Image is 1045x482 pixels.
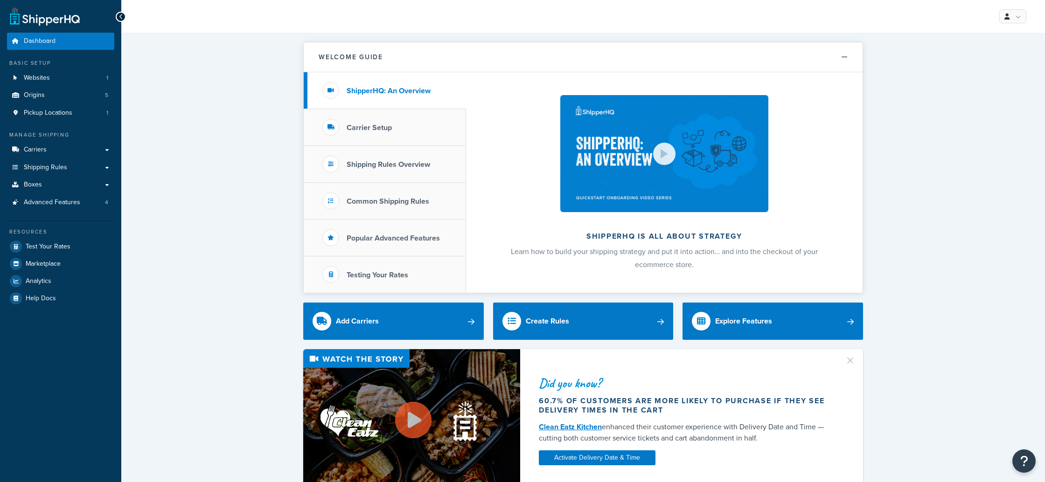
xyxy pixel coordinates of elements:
[7,131,114,139] div: Manage Shipping
[24,37,56,45] span: Dashboard
[7,255,114,272] a: Marketplace
[511,246,818,270] span: Learn how to build your shipping strategy and put it into action… and into the checkout of your e...
[7,69,114,87] li: Websites
[105,91,108,99] span: 5
[7,176,114,193] a: Boxes
[304,42,863,72] button: Welcome Guide
[24,74,50,82] span: Websites
[24,199,80,207] span: Advanced Features
[24,181,42,189] span: Boxes
[7,273,114,289] a: Analytics
[7,290,114,307] a: Help Docs
[7,87,114,104] li: Origins
[539,396,834,415] div: 60.7% of customers are more likely to purchase if they see delivery times in the cart
[26,260,61,268] span: Marketplace
[105,199,108,207] span: 4
[7,33,114,50] a: Dashboard
[683,303,863,340] a: Explore Features
[336,315,379,328] div: Add Carriers
[493,303,674,340] a: Create Rules
[26,277,51,285] span: Analytics
[26,295,56,303] span: Help Docs
[7,159,114,176] a: Shipping Rules
[1012,449,1036,473] button: Open Resource Center
[347,197,429,206] h3: Common Shipping Rules
[7,59,114,67] div: Basic Setup
[7,69,114,87] a: Websites1
[24,146,47,154] span: Carriers
[106,74,108,82] span: 1
[539,450,655,465] a: Activate Delivery Date & Time
[7,104,114,122] li: Pickup Locations
[539,421,602,432] a: Clean Eatz Kitchen
[26,243,70,251] span: Test Your Rates
[24,91,45,99] span: Origins
[491,232,838,241] h2: ShipperHQ is all about strategy
[715,315,772,328] div: Explore Features
[526,315,569,328] div: Create Rules
[7,104,114,122] a: Pickup Locations1
[7,87,114,104] a: Origins5
[347,87,431,95] h3: ShipperHQ: An Overview
[7,194,114,211] a: Advanced Features4
[7,194,114,211] li: Advanced Features
[347,234,440,242] h3: Popular Advanced Features
[106,109,108,117] span: 1
[303,303,484,340] a: Add Carriers
[347,124,392,132] h3: Carrier Setup
[539,421,834,444] div: enhanced their customer experience with Delivery Date and Time — cutting both customer service ti...
[539,377,834,390] div: Did you know?
[347,271,408,279] h3: Testing Your Rates
[24,164,67,172] span: Shipping Rules
[7,228,114,236] div: Resources
[347,160,430,169] h3: Shipping Rules Overview
[560,95,768,212] img: ShipperHQ is all about strategy
[7,141,114,158] a: Carriers
[24,109,72,117] span: Pickup Locations
[7,238,114,255] a: Test Your Rates
[319,54,383,61] h2: Welcome Guide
